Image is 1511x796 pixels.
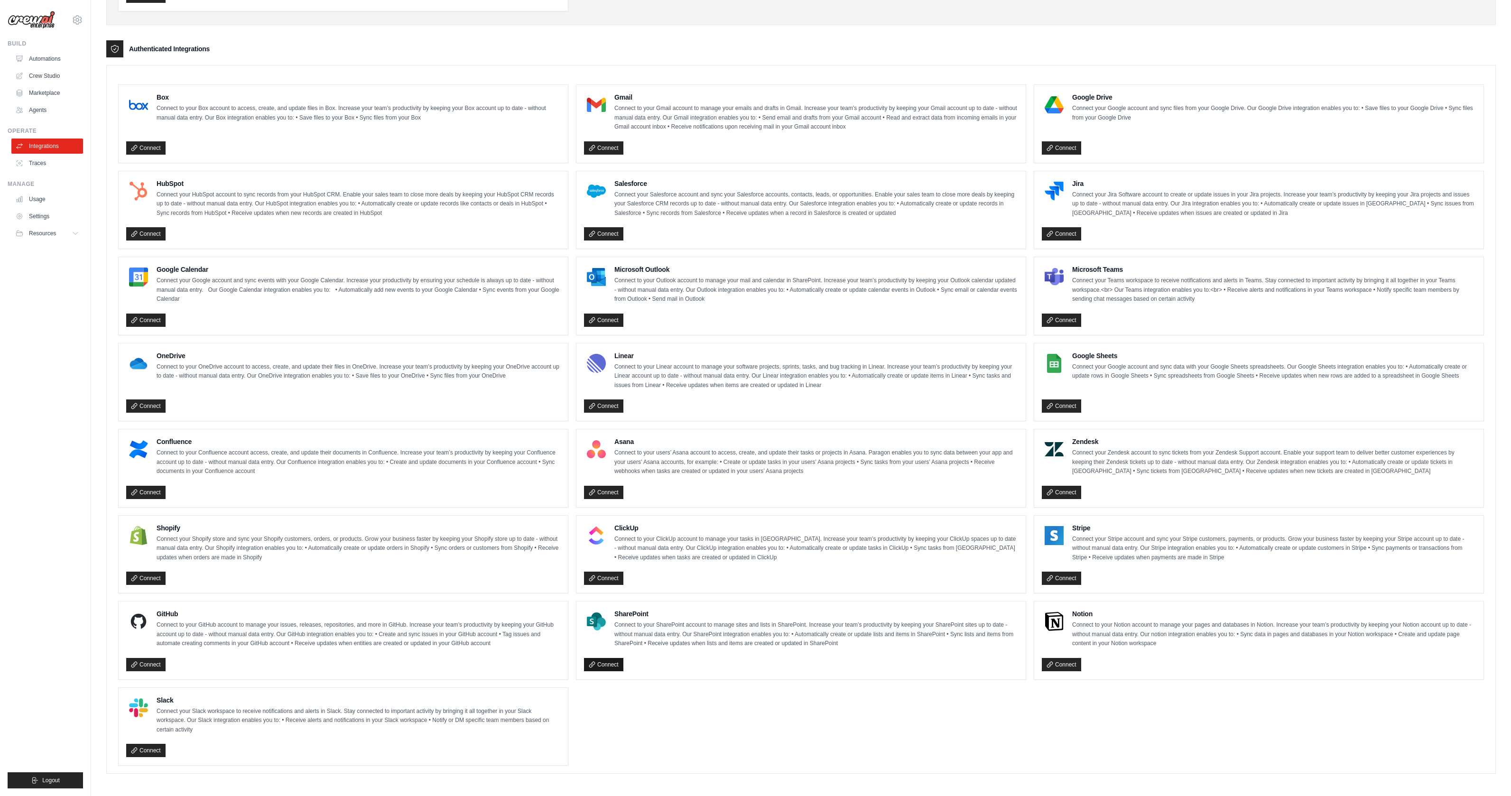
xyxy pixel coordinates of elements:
[11,139,83,154] a: Integrations
[129,44,210,54] h3: Authenticated Integrations
[129,268,148,287] img: Google Calendar Logo
[11,226,83,241] button: Resources
[1072,523,1476,533] h4: Stripe
[1042,399,1081,413] a: Connect
[1045,612,1064,631] img: Notion Logo
[614,104,1018,132] p: Connect to your Gmail account to manage your emails and drafts in Gmail. Increase your team’s pro...
[1072,265,1476,274] h4: Microsoft Teams
[1042,572,1081,585] a: Connect
[126,227,166,241] a: Connect
[8,127,83,135] div: Operate
[614,276,1018,304] p: Connect to your Outlook account to manage your mail and calendar in SharePoint. Increase your tea...
[587,182,606,201] img: Salesforce Logo
[614,190,1018,218] p: Connect your Salesforce account and sync your Salesforce accounts, contacts, leads, or opportunit...
[587,526,606,545] img: ClickUp Logo
[614,609,1018,619] h4: SharePoint
[11,156,83,171] a: Traces
[29,230,56,237] span: Resources
[614,620,1018,648] p: Connect to your SharePoint account to manage sites and lists in SharePoint. Increase your team’s ...
[614,265,1018,274] h4: Microsoft Outlook
[129,182,148,201] img: HubSpot Logo
[157,265,560,274] h4: Google Calendar
[126,141,166,155] a: Connect
[1072,437,1476,446] h4: Zendesk
[584,314,623,327] a: Connect
[1042,486,1081,499] a: Connect
[126,399,166,413] a: Connect
[584,658,623,671] a: Connect
[42,777,60,784] span: Logout
[157,437,560,446] h4: Confluence
[1072,190,1476,218] p: Connect your Jira Software account to create or update issues in your Jira projects. Increase you...
[8,11,55,29] img: Logo
[11,51,83,66] a: Automations
[584,399,623,413] a: Connect
[614,535,1018,563] p: Connect to your ClickUp account to manage your tasks in [GEOGRAPHIC_DATA]. Increase your team’s p...
[1042,227,1081,241] a: Connect
[157,351,560,361] h4: OneDrive
[157,276,560,304] p: Connect your Google account and sync events with your Google Calendar. Increase your productivity...
[587,95,606,114] img: Gmail Logo
[584,486,623,499] a: Connect
[614,93,1018,102] h4: Gmail
[584,572,623,585] a: Connect
[614,437,1018,446] h4: Asana
[614,179,1018,188] h4: Salesforce
[1072,535,1476,563] p: Connect your Stripe account and sync your Stripe customers, payments, or products. Grow your busi...
[1042,314,1081,327] a: Connect
[1045,268,1064,287] img: Microsoft Teams Logo
[157,609,560,619] h4: GitHub
[11,209,83,224] a: Settings
[157,179,560,188] h4: HubSpot
[614,362,1018,390] p: Connect to your Linear account to manage your software projects, sprints, tasks, and bug tracking...
[1072,104,1476,122] p: Connect your Google account and sync files from your Google Drive. Our Google Drive integration e...
[587,354,606,373] img: Linear Logo
[126,486,166,499] a: Connect
[126,572,166,585] a: Connect
[129,354,148,373] img: OneDrive Logo
[157,620,560,648] p: Connect to your GitHub account to manage your issues, releases, repositories, and more in GitHub....
[614,351,1018,361] h4: Linear
[129,612,148,631] img: GitHub Logo
[1072,276,1476,304] p: Connect your Teams workspace to receive notifications and alerts in Teams. Stay connected to impo...
[614,448,1018,476] p: Connect to your users’ Asana account to access, create, and update their tasks or projects in Asa...
[129,440,148,459] img: Confluence Logo
[1045,526,1064,545] img: Stripe Logo
[157,190,560,218] p: Connect your HubSpot account to sync records from your HubSpot CRM. Enable your sales team to clo...
[8,40,83,47] div: Build
[126,744,166,757] a: Connect
[1072,93,1476,102] h4: Google Drive
[587,268,606,287] img: Microsoft Outlook Logo
[587,612,606,631] img: SharePoint Logo
[8,180,83,188] div: Manage
[157,523,560,533] h4: Shopify
[1072,362,1476,381] p: Connect your Google account and sync data with your Google Sheets spreadsheets. Our Google Sheets...
[11,192,83,207] a: Usage
[1072,609,1476,619] h4: Notion
[11,102,83,118] a: Agents
[157,104,560,122] p: Connect to your Box account to access, create, and update files in Box. Increase your team’s prod...
[157,448,560,476] p: Connect to your Confluence account access, create, and update their documents in Confluence. Incr...
[157,695,560,705] h4: Slack
[1042,658,1081,671] a: Connect
[1045,354,1064,373] img: Google Sheets Logo
[584,141,623,155] a: Connect
[1072,448,1476,476] p: Connect your Zendesk account to sync tickets from your Zendesk Support account. Enable your suppo...
[1072,179,1476,188] h4: Jira
[1072,351,1476,361] h4: Google Sheets
[8,772,83,788] button: Logout
[11,85,83,101] a: Marketplace
[129,95,148,114] img: Box Logo
[11,68,83,83] a: Crew Studio
[129,698,148,717] img: Slack Logo
[1072,620,1476,648] p: Connect to your Notion account to manage your pages and databases in Notion. Increase your team’s...
[126,658,166,671] a: Connect
[126,314,166,327] a: Connect
[157,93,560,102] h4: Box
[1045,95,1064,114] img: Google Drive Logo
[587,440,606,459] img: Asana Logo
[1045,182,1064,201] img: Jira Logo
[129,526,148,545] img: Shopify Logo
[157,362,560,381] p: Connect to your OneDrive account to access, create, and update their files in OneDrive. Increase ...
[157,707,560,735] p: Connect your Slack workspace to receive notifications and alerts in Slack. Stay connected to impo...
